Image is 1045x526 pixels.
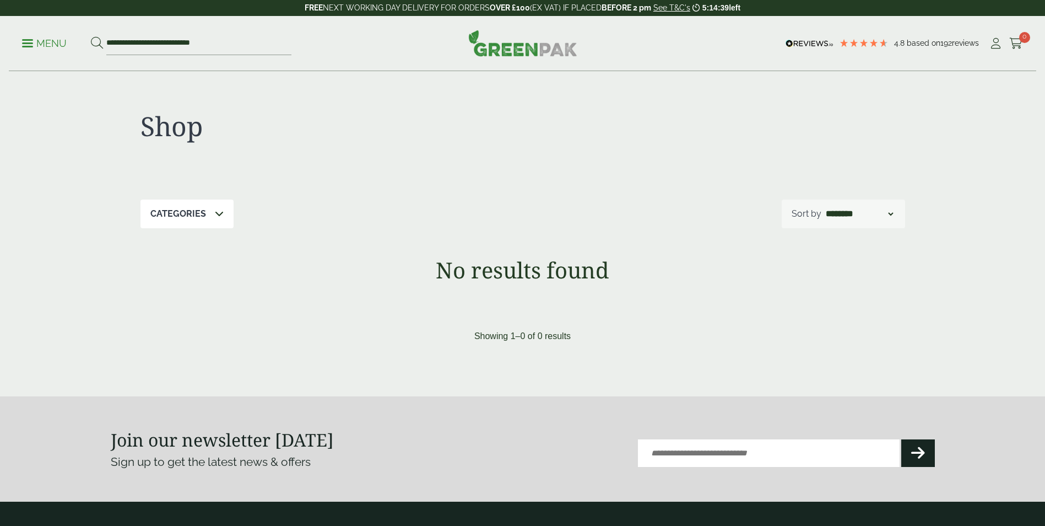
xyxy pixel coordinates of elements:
[468,30,577,56] img: GreenPak Supplies
[474,330,571,343] p: Showing 1–0 of 0 results
[305,3,323,12] strong: FREE
[786,40,833,47] img: REVIEWS.io
[653,3,690,12] a: See T&C's
[1009,38,1023,49] i: Cart
[22,37,67,50] p: Menu
[22,37,67,48] a: Menu
[150,207,206,221] p: Categories
[824,207,895,221] select: Shop order
[1009,35,1023,52] a: 0
[490,3,530,12] strong: OVER £100
[792,207,821,221] p: Sort by
[940,39,952,47] span: 192
[111,453,481,471] p: Sign up to get the latest news & offers
[602,3,651,12] strong: BEFORE 2 pm
[952,39,979,47] span: reviews
[140,110,523,142] h1: Shop
[702,3,729,12] span: 5:14:39
[729,3,740,12] span: left
[907,39,940,47] span: Based on
[1019,32,1030,43] span: 0
[989,38,1003,49] i: My Account
[111,428,334,452] strong: Join our newsletter [DATE]
[111,257,935,283] h1: No results found
[839,38,889,48] div: 4.8 Stars
[894,39,907,47] span: 4.8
